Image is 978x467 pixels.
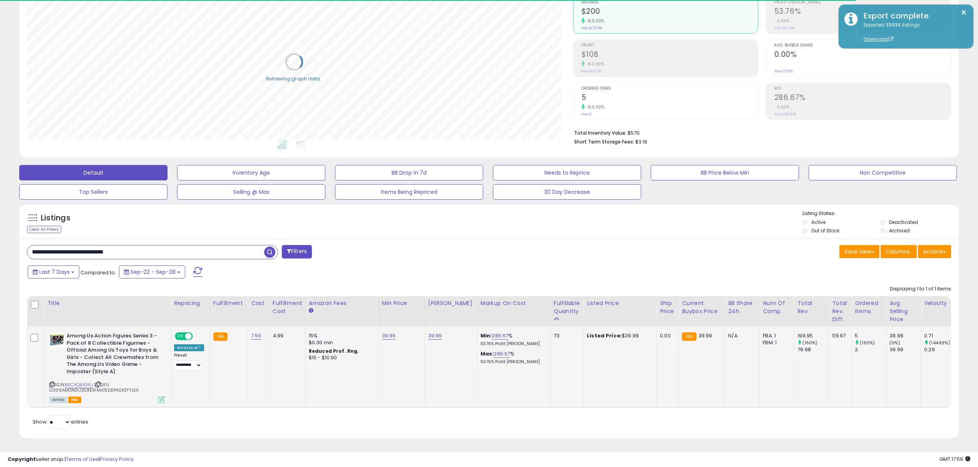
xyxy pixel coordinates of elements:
span: Columns [886,248,910,255]
div: Total Rev. [797,299,826,315]
div: Displaying 1 to 1 of 1 items [890,285,951,293]
h5: Listings [41,213,70,223]
button: Non Competitive [809,165,957,180]
button: Inventory Age [177,165,325,180]
span: Avg. Buybox Share [774,43,951,48]
span: OFF [192,333,204,340]
div: 119.97 [832,332,846,339]
div: Amazon AI * [174,344,204,351]
button: 30 Day Decrease [493,184,641,200]
div: Fulfillment [213,299,244,307]
div: 2 [855,346,886,353]
div: Title [47,299,167,307]
button: BB Price Below Min [651,165,799,180]
div: Fulfillable Quantity [554,299,580,315]
h2: $108 [581,50,758,60]
b: Reduced Prof. Rng. [309,348,359,354]
small: 150.00% [585,18,605,24]
small: Prev: 2 [581,112,592,117]
span: Compared to: [80,269,116,276]
div: Min Price [382,299,422,307]
div: seller snap | | [8,456,134,463]
button: Items Being Repriced [335,184,483,200]
span: Sep-22 - Sep-28 [131,268,176,276]
p: 53.76% Profit [PERSON_NAME] [481,341,544,347]
button: Columns [881,245,917,258]
button: Selling @ Max [177,184,325,200]
span: Show: entries [33,418,88,425]
div: Preset: [174,353,204,370]
h2: 53.76% [774,7,951,17]
div: Avg Selling Price [889,299,918,324]
b: Min: [481,332,492,339]
div: 0.00 [660,332,673,339]
div: 0.71 [924,332,955,339]
span: Ordered Items [581,87,758,91]
div: Ship Price [660,299,675,315]
h2: 0.00% [774,50,951,60]
small: 150.00% [585,104,605,110]
span: | SKU: C006AMONGUSCREWMATES8PACKSTYLEA [49,382,139,393]
small: FBA [682,332,696,341]
a: 286.67 [492,332,508,340]
a: B0C4Q8X96J [65,382,93,388]
h2: 286.67% [774,93,951,103]
div: 4.99 [273,332,300,339]
label: Out of Stock [811,227,839,234]
div: 39.99 [889,332,921,339]
label: Active [811,219,826,225]
a: 286.67 [494,350,510,358]
div: % [481,350,544,365]
small: Prev: 0.00% [774,69,793,73]
div: ASIN: [49,332,165,402]
b: Total Inventory Value: [574,130,626,136]
div: BB Share 24h. [728,299,756,315]
a: Privacy Policy [100,455,134,463]
div: 39.99 [889,346,921,353]
span: All listings currently available for purchase on Amazon [49,397,67,403]
div: Velocity [924,299,952,307]
span: Profit [581,43,758,48]
div: [PERSON_NAME] [428,299,474,307]
a: 7.50 [251,332,261,340]
small: FBA [213,332,228,341]
button: × [961,8,967,17]
div: Cost [251,299,266,307]
div: 199.95 [797,332,829,339]
label: Archived [889,227,910,234]
div: 0.29 [924,346,955,353]
div: 5 [855,332,886,339]
small: (150%) [860,340,875,346]
a: 39.99 [428,332,442,340]
small: Prev: $79.98 [581,26,602,30]
span: Profit [PERSON_NAME] [774,0,951,5]
small: 0.00% [774,104,790,110]
div: Current Buybox Price [682,299,722,315]
div: FBA: 1 [763,332,788,339]
div: Markup on Cost [481,299,547,307]
div: 15% [309,332,373,339]
span: ON [176,333,185,340]
a: Terms of Use [66,455,99,463]
p: Listing States: [802,210,959,217]
div: Export complete [858,10,968,22]
small: (0%) [889,340,900,346]
a: Download [864,36,894,42]
li: $570 [574,128,946,137]
button: BB Drop in 7d [335,165,483,180]
div: % [481,332,544,347]
button: Actions [918,245,951,258]
img: 51YJ2H9B+wL._SL40_.jpg [49,332,65,348]
div: 73 [554,332,578,339]
b: Listed Price: [587,332,622,339]
th: The percentage added to the cost of goods (COGS) that forms the calculator for Min & Max prices. [477,296,550,327]
small: 0.00% [774,18,790,24]
b: Max: [481,350,494,357]
button: Top Sellers [19,184,167,200]
div: Total Rev. Diff. [832,299,848,324]
strong: Copyright [8,455,36,463]
small: Prev: $43.00 [581,69,602,73]
div: Retrieving graph data.. [266,75,322,82]
span: FBA [68,397,81,403]
h2: $200 [581,7,758,17]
